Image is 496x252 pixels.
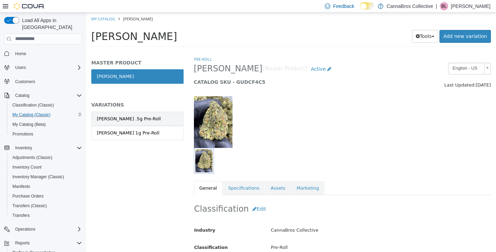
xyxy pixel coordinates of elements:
[387,2,433,10] p: CannaBros Collective
[12,155,52,160] span: Adjustments (Classic)
[436,2,437,10] p: |
[108,51,176,61] span: [PERSON_NAME]
[7,201,85,211] button: Transfers (Classic)
[179,229,410,241] div: Pre-Roll
[12,174,64,180] span: Inventory Manager (Classic)
[10,111,53,119] a: My Catalog (Classic)
[10,173,67,181] a: Inventory Manager (Classic)
[12,164,42,170] span: Inventory Count
[1,91,85,100] button: Catalog
[10,202,82,210] span: Transfers (Classic)
[10,130,36,138] a: Promotions
[7,172,85,182] button: Inventory Manager (Classic)
[7,110,85,120] button: My Catalog (Classic)
[108,168,136,183] a: General
[12,77,82,86] span: Customers
[12,203,47,209] span: Transfers (Classic)
[15,51,26,57] span: Home
[15,93,29,98] span: Catalog
[176,53,221,59] small: [Master Product]
[12,49,82,58] span: Home
[15,145,32,151] span: Inventory
[7,162,85,172] button: Inventory Count
[108,44,126,49] a: Pre-Roll
[163,190,184,203] button: Edit
[19,17,82,31] span: Load All Apps in [GEOGRAPHIC_DATA]
[1,77,85,87] button: Customers
[360,2,374,10] input: Dark Mode
[10,163,82,171] span: Inventory Count
[1,63,85,72] button: Users
[12,102,54,108] span: Classification (Classic)
[12,193,44,199] span: Purchase Orders
[108,83,146,135] img: 150
[10,182,33,191] a: Manifests
[10,130,82,138] span: Promotions
[11,117,73,124] div: [PERSON_NAME] 1g Pre-Roll
[7,182,85,191] button: Manifests
[12,78,38,86] a: Customers
[12,225,38,233] button: Operations
[225,53,239,59] span: Active
[14,3,45,10] img: Cova
[12,50,29,58] a: Home
[12,122,46,127] span: My Catalog (Beta)
[10,153,55,162] a: Adjustments (Classic)
[12,239,82,247] span: Reports
[10,202,50,210] a: Transfers (Classic)
[12,213,30,218] span: Transfers
[7,129,85,139] button: Promotions
[15,240,30,246] span: Reports
[333,3,354,10] span: Feedback
[10,163,44,171] a: Inventory Count
[12,184,30,189] span: Manifests
[1,238,85,248] button: Reports
[362,50,405,62] a: English - US
[179,168,205,183] a: Assets
[5,18,91,30] span: [PERSON_NAME]
[10,153,82,162] span: Adjustments (Classic)
[7,211,85,220] button: Transfers
[10,173,82,181] span: Inventory Manager (Classic)
[12,112,51,118] span: My Catalog (Classic)
[10,101,82,109] span: Classification (Classic)
[10,192,46,200] a: Purchase Orders
[7,100,85,110] button: Classification (Classic)
[1,49,85,59] button: Home
[10,182,82,191] span: Manifests
[37,3,67,9] span: [PERSON_NAME]
[12,144,82,152] span: Inventory
[12,91,82,100] span: Catalog
[358,70,390,75] span: Last Updated:
[12,91,32,100] button: Catalog
[15,79,35,84] span: Customers
[10,211,82,220] span: Transfers
[12,63,82,72] span: Users
[12,239,32,247] button: Reports
[15,65,26,70] span: Users
[108,190,405,203] h2: Classification
[10,211,32,220] a: Transfers
[12,144,35,152] button: Inventory
[12,63,29,72] button: Users
[137,168,179,183] a: Specifications
[108,215,130,220] span: Industry
[108,66,328,72] h5: CATALOG SKU - GUDCF4C5
[10,111,82,119] span: My Catalog (Classic)
[11,103,75,110] div: [PERSON_NAME] .5g Pre-Roll
[12,225,82,233] span: Operations
[7,191,85,201] button: Purchase Orders
[451,2,490,10] p: [PERSON_NAME]
[15,226,35,232] span: Operations
[1,143,85,153] button: Inventory
[5,57,97,71] a: [PERSON_NAME]
[5,47,97,53] h5: MASTER PRODUCT
[1,224,85,234] button: Operations
[362,50,395,61] span: English - US
[7,153,85,162] button: Adjustments (Classic)
[326,17,352,30] button: Tools
[440,2,448,10] div: Bayden LaPiana
[10,192,82,200] span: Purchase Orders
[179,212,410,224] div: CannaBros Collective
